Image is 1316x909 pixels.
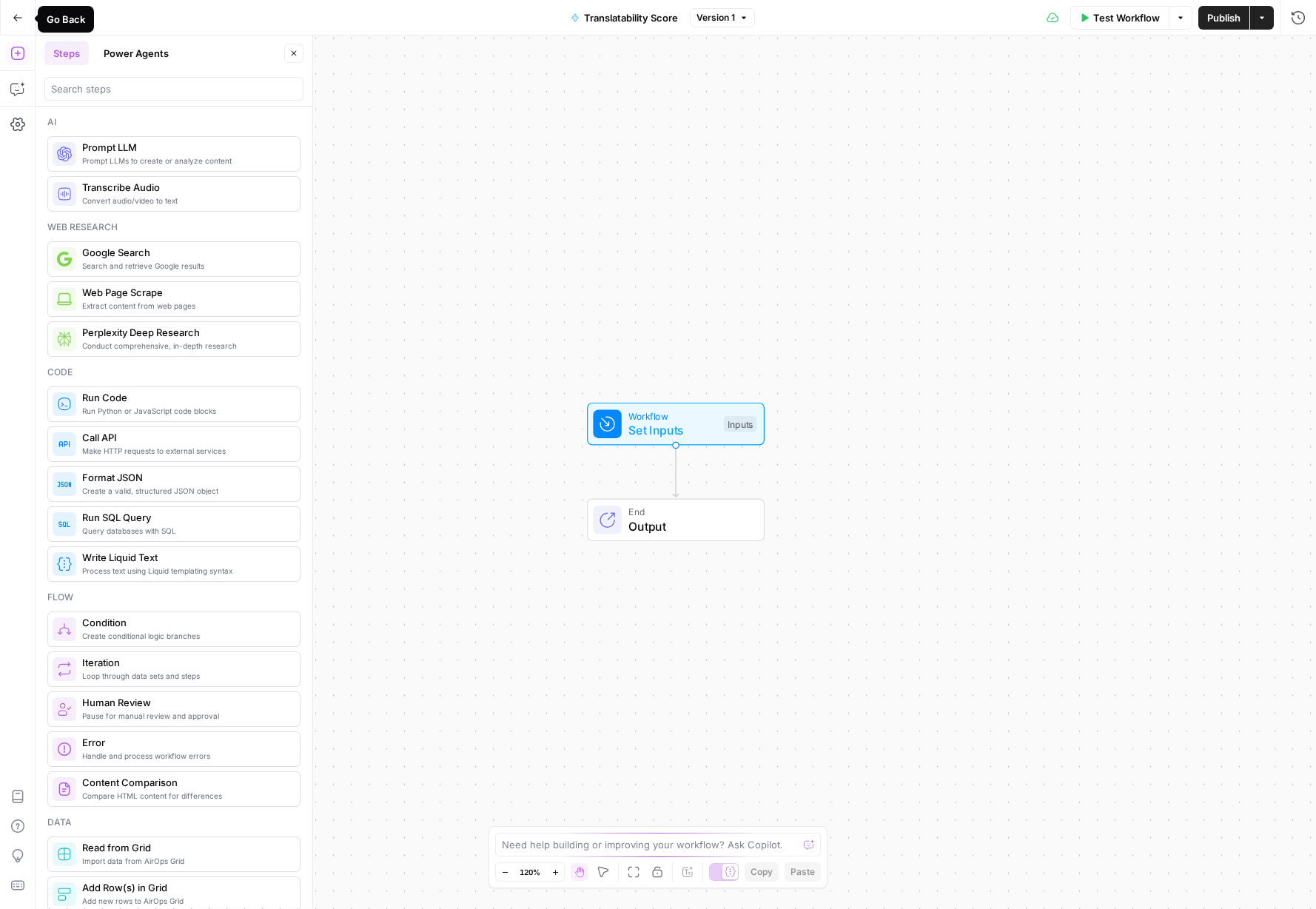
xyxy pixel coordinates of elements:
[82,790,288,802] span: Compare HTML content for differences
[745,862,779,882] button: Copy
[82,525,288,537] span: Query databases with SQL
[82,470,288,485] span: Format JSON
[47,366,301,379] div: Code
[696,11,735,24] span: Version 1
[82,445,288,457] span: Make HTTP requests to external services
[47,816,301,829] div: Data
[82,840,288,855] span: Read from Grid
[628,421,716,439] span: Set Inputs
[538,499,813,542] div: EndOutput
[785,862,821,882] button: Paste
[47,221,301,234] div: Web research
[82,390,288,405] span: Run Code
[1070,6,1169,30] button: Test Workflow
[790,865,815,879] span: Paste
[562,6,687,30] button: Translatability Score
[628,505,749,519] span: End
[82,285,288,300] span: Web Page Scrape
[82,735,288,750] span: Error
[82,630,288,642] span: Create conditional logic branches
[82,880,288,895] span: Add Row(s) in Grid
[82,485,288,497] span: Create a valid, structured JSON object
[751,865,773,879] span: Copy
[47,115,301,129] div: Ai
[82,550,288,565] span: Write Liquid Text
[82,695,288,710] span: Human Review
[82,325,288,340] span: Perplexity Deep Research
[724,416,756,432] div: Inputs
[82,670,288,682] span: Loop through data sets and steps
[57,782,72,796] img: vrinnnclop0vshvmafd7ip1g7ohf
[690,8,755,27] button: Version 1
[82,655,288,670] span: Iteration
[628,517,749,535] span: Output
[82,710,288,722] span: Pause for manual review and approval
[1207,10,1241,25] span: Publish
[82,180,288,195] span: Transcribe Audio
[82,140,288,155] span: Prompt LLM
[82,750,288,762] span: Handle and process workflow errors
[538,403,813,446] div: WorkflowSet InputsInputs
[47,591,301,604] div: Flow
[82,855,288,867] span: Import data from AirOps Grid
[82,245,288,260] span: Google Search
[82,405,288,417] span: Run Python or JavaScript code blocks
[82,260,288,272] span: Search and retrieve Google results
[82,195,288,207] span: Convert audio/video to text
[95,41,178,65] button: Power Agents
[628,409,716,423] span: Workflow
[82,895,288,907] span: Add new rows to AirOps Grid
[82,565,288,577] span: Process text using Liquid templating syntax
[51,81,297,96] input: Search steps
[82,155,288,167] span: Prompt LLMs to create or analyze content
[82,430,288,445] span: Call API
[82,510,288,525] span: Run SQL Query
[584,10,678,25] span: Translatability Score
[1093,10,1160,25] span: Test Workflow
[44,41,89,65] button: Steps
[82,615,288,630] span: Condition
[82,340,288,352] span: Conduct comprehensive, in-depth research
[82,775,288,790] span: Content Comparison
[47,12,85,27] div: Go Back
[82,300,288,312] span: Extract content from web pages
[520,866,540,878] span: 120%
[1198,6,1249,30] button: Publish
[673,446,678,497] g: Edge from start to end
